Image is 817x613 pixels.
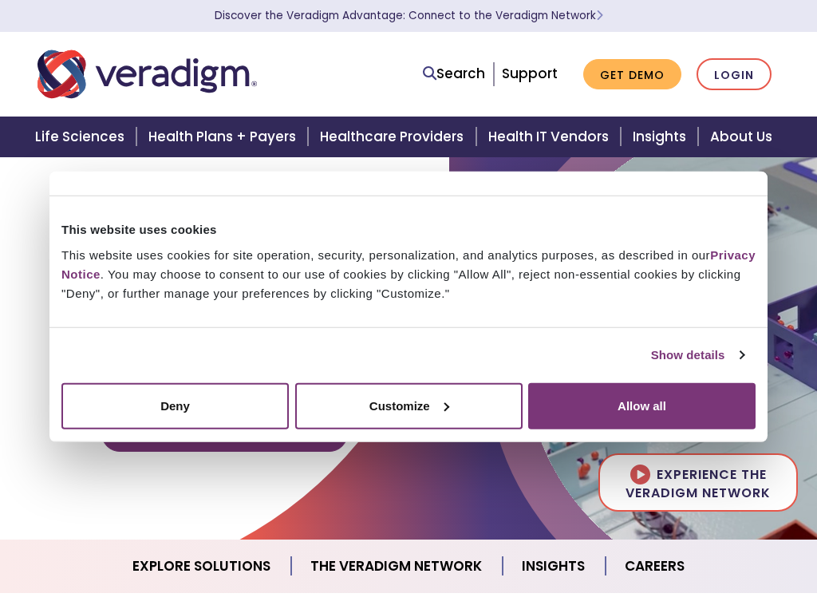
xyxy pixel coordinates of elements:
img: Veradigm logo [37,48,257,101]
a: Discover the Veradigm Advantage: Connect to the Veradigm NetworkLearn More [215,8,603,23]
a: Search [423,63,485,85]
a: Careers [606,546,704,587]
a: Support [502,64,558,83]
a: The Veradigm Network [291,546,503,587]
a: Insights [503,546,606,587]
a: Health IT Vendors [479,117,623,157]
a: Get Demo [583,59,681,90]
a: Login [697,58,772,91]
a: Insights [623,117,701,157]
button: Customize [295,382,523,429]
div: This website uses cookies for site operation, security, personalization, and analytics purposes, ... [61,245,756,303]
a: Privacy Notice [61,247,756,280]
button: Deny [61,382,289,429]
a: Show details [651,346,744,365]
a: Healthcare Providers [310,117,478,157]
div: This website uses cookies [61,220,756,239]
a: About Us [701,117,791,157]
button: Allow all [528,382,756,429]
a: Explore Solutions [113,546,291,587]
a: Life Sciences [26,117,139,157]
a: Health Plans + Payers [139,117,310,157]
span: Learn More [596,8,603,23]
